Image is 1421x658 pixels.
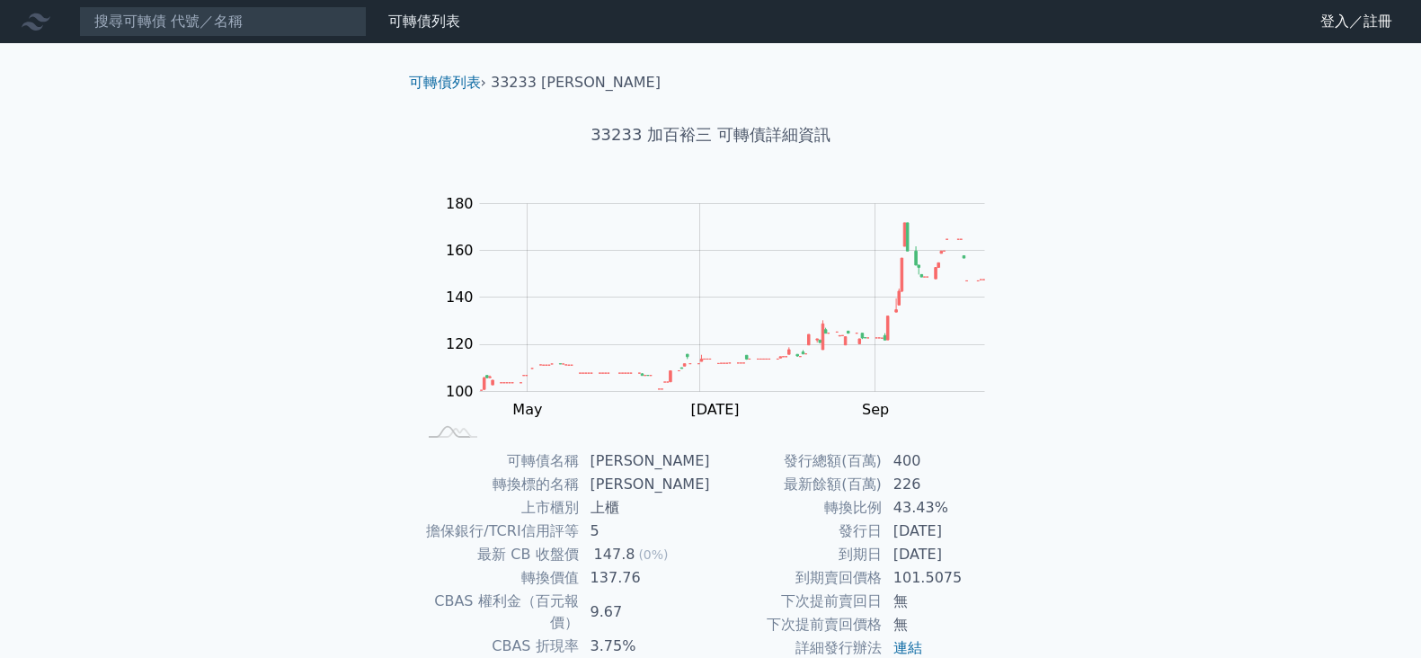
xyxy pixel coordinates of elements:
[446,335,474,352] tspan: 120
[580,473,711,496] td: [PERSON_NAME]
[446,289,474,306] tspan: 140
[416,635,580,658] td: CBAS 折現率
[395,122,1027,147] h1: 33233 加百裕三 可轉債詳細資訊
[883,590,1006,613] td: 無
[883,473,1006,496] td: 226
[638,547,668,562] span: (0%)
[1306,7,1407,36] a: 登入／註冊
[480,223,984,390] g: Series
[436,195,1011,418] g: Chart
[512,401,542,418] tspan: May
[388,13,460,30] a: 可轉債列表
[690,401,739,418] tspan: [DATE]
[711,520,883,543] td: 發行日
[883,543,1006,566] td: [DATE]
[416,566,580,590] td: 轉換價值
[446,195,474,212] tspan: 180
[883,566,1006,590] td: 101.5075
[711,566,883,590] td: 到期賣回價格
[491,72,661,93] li: 33233 [PERSON_NAME]
[711,496,883,520] td: 轉換比例
[893,639,922,656] a: 連結
[416,590,580,635] td: CBAS 權利金（百元報價）
[711,613,883,636] td: 下次提前賣回價格
[409,72,486,93] li: ›
[416,449,580,473] td: 可轉債名稱
[409,74,481,91] a: 可轉債列表
[883,613,1006,636] td: 無
[862,401,889,418] tspan: Sep
[446,242,474,259] tspan: 160
[883,496,1006,520] td: 43.43%
[591,544,639,565] div: 147.8
[416,473,580,496] td: 轉換標的名稱
[580,496,711,520] td: 上櫃
[416,520,580,543] td: 擔保銀行/TCRI信用評等
[711,590,883,613] td: 下次提前賣回日
[79,6,367,37] input: 搜尋可轉債 代號／名稱
[883,520,1006,543] td: [DATE]
[711,473,883,496] td: 最新餘額(百萬)
[711,449,883,473] td: 發行總額(百萬)
[883,449,1006,473] td: 400
[416,496,580,520] td: 上市櫃別
[580,635,711,658] td: 3.75%
[580,566,711,590] td: 137.76
[580,449,711,473] td: [PERSON_NAME]
[416,543,580,566] td: 最新 CB 收盤價
[446,383,474,400] tspan: 100
[580,590,711,635] td: 9.67
[580,520,711,543] td: 5
[711,543,883,566] td: 到期日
